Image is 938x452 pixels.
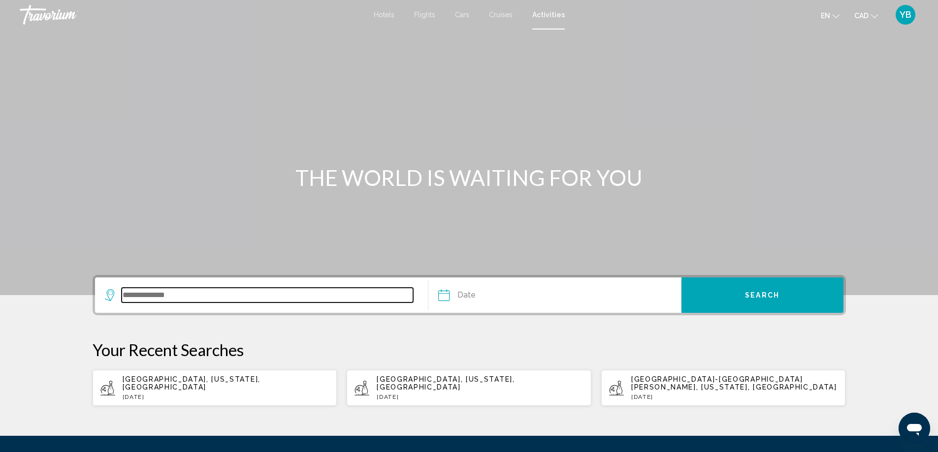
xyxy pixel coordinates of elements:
button: User Menu [893,4,918,25]
a: Activities [532,11,565,19]
span: YB [900,10,911,20]
a: Hotels [374,11,394,19]
span: [GEOGRAPHIC_DATA], [US_STATE], [GEOGRAPHIC_DATA] [377,375,515,391]
a: Cars [455,11,469,19]
p: Your Recent Searches [93,340,846,360]
button: Change language [821,8,840,23]
button: [GEOGRAPHIC_DATA], [US_STATE], [GEOGRAPHIC_DATA][DATE] [93,369,337,406]
p: [DATE] [631,393,838,400]
h1: THE WORLD IS WAITING FOR YOU [285,165,654,190]
span: en [821,12,830,20]
a: Flights [414,11,435,19]
button: Date [438,277,680,313]
button: Change currency [854,8,878,23]
button: [GEOGRAPHIC_DATA], [US_STATE], [GEOGRAPHIC_DATA][DATE] [347,369,591,406]
button: Search [681,277,843,313]
span: [GEOGRAPHIC_DATA]-[GEOGRAPHIC_DATA][PERSON_NAME], [US_STATE], [GEOGRAPHIC_DATA] [631,375,837,391]
a: Travorium [20,5,364,25]
a: Cruises [489,11,513,19]
p: [DATE] [377,393,583,400]
div: Search widget [95,277,843,313]
span: Search [745,292,779,300]
iframe: Button to launch messaging window [899,413,930,444]
span: CAD [854,12,869,20]
p: [DATE] [123,393,329,400]
button: [GEOGRAPHIC_DATA]-[GEOGRAPHIC_DATA][PERSON_NAME], [US_STATE], [GEOGRAPHIC_DATA][DATE] [601,369,846,406]
span: [GEOGRAPHIC_DATA], [US_STATE], [GEOGRAPHIC_DATA] [123,375,260,391]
